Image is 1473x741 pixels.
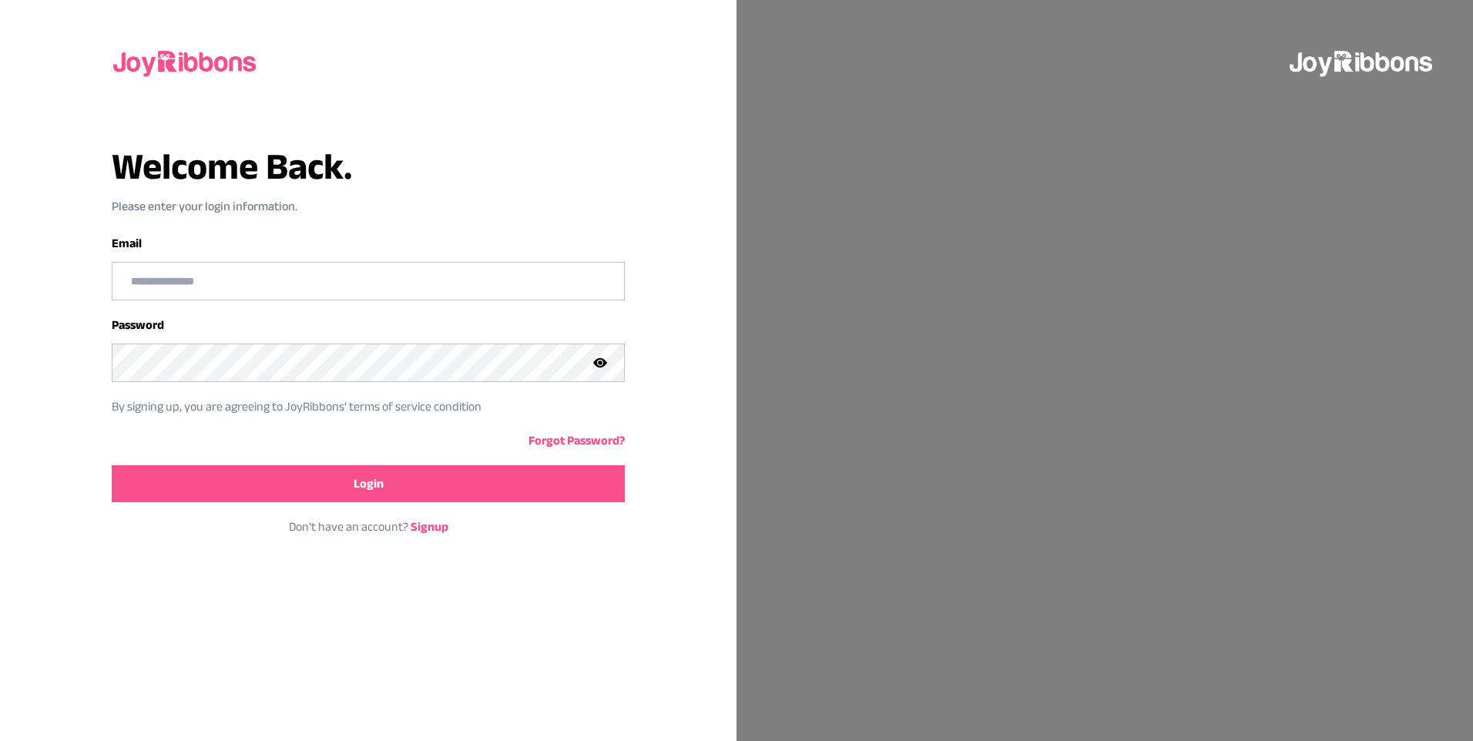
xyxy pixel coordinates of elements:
[112,518,626,536] p: Don‘t have an account?
[112,148,626,185] h3: Welcome Back.
[112,197,626,216] p: Please enter your login information.
[1288,37,1436,86] img: joyribbons
[112,236,142,250] label: Email
[112,37,260,86] img: joyribbons
[354,474,384,493] span: Login
[112,318,164,331] label: Password
[411,520,448,533] a: Signup
[528,434,625,447] a: Forgot Password?
[112,465,626,502] button: Login
[112,397,602,416] p: By signing up, you are agreeing to JoyRibbons‘ terms of service condition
